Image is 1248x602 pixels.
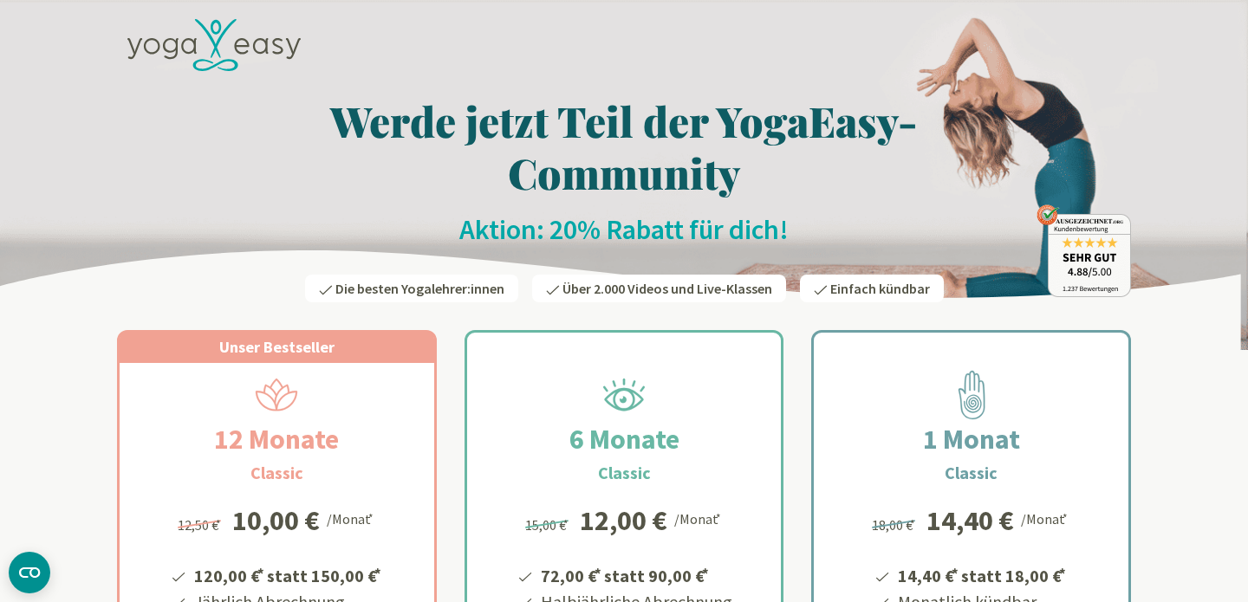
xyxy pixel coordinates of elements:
h2: Aktion: 20% Rabatt für dich! [117,212,1131,247]
span: Unser Bestseller [219,337,335,357]
li: 120,00 € statt 150,00 € [192,560,384,589]
li: 14,40 € statt 18,00 € [895,560,1069,589]
div: /Monat [1021,507,1070,529]
li: 72,00 € statt 90,00 € [538,560,732,589]
span: 12,50 € [178,516,224,534]
div: 10,00 € [232,507,320,534]
h3: Classic [598,460,651,486]
div: 12,00 € [580,507,667,534]
h3: Classic [945,460,998,486]
h2: 1 Monat [881,418,1062,460]
span: Einfach kündbar [830,280,930,297]
h1: Werde jetzt Teil der YogaEasy-Community [117,94,1131,198]
span: 15,00 € [525,516,571,534]
h2: 6 Monate [528,418,721,460]
span: Die besten Yogalehrer:innen [335,280,504,297]
div: /Monat [674,507,724,529]
span: Über 2.000 Videos und Live-Klassen [562,280,772,297]
div: 14,40 € [926,507,1014,534]
h2: 12 Monate [172,418,380,460]
img: ausgezeichnet_badge.png [1037,204,1131,297]
button: CMP-Widget öffnen [9,552,50,593]
span: 18,00 € [872,516,918,534]
h3: Classic [250,460,303,486]
div: /Monat [327,507,376,529]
